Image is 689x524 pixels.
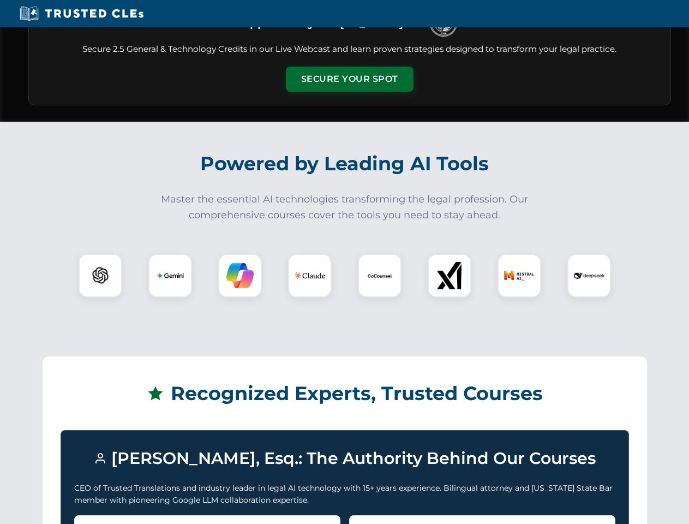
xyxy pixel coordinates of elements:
[226,262,254,289] img: Copilot Logo
[16,5,147,22] img: Trusted CLEs
[366,262,393,289] img: CoCounsel Logo
[148,254,192,297] div: Gemini
[218,254,262,297] div: Copilot
[574,260,604,291] img: DeepSeek Logo
[42,43,657,56] p: Secure 2.5 General & Technology Credits in our Live Webcast and learn proven strategies designed ...
[79,254,122,297] div: ChatGPT
[498,254,541,297] div: Mistral AI
[436,262,463,289] img: xAI Logo
[74,444,615,473] h3: [PERSON_NAME], Esq.: The Authority Behind Our Courses
[504,260,535,291] img: Mistral AI Logo
[358,254,402,297] div: CoCounsel
[428,254,471,297] div: xAI
[295,260,325,291] img: Claude Logo
[85,260,116,291] img: ChatGPT Logo
[157,262,184,289] img: Gemini Logo
[61,374,629,413] h2: Recognized Experts, Trusted Courses
[288,254,332,297] div: Claude
[43,145,647,183] h2: Powered by Leading AI Tools
[74,482,615,507] p: CEO of Trusted Translations and industry leader in legal AI technology with 15+ years experience....
[286,67,414,92] button: Secure Your Spot
[567,254,611,297] div: DeepSeek
[154,192,536,223] p: Master the essential AI technologies transforming the legal profession. Our comprehensive courses...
